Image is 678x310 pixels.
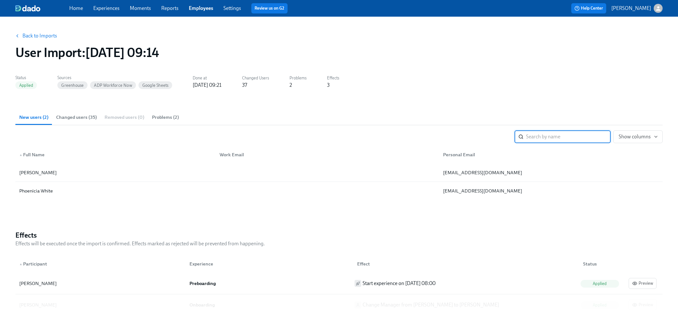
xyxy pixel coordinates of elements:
[15,5,69,12] a: dado
[571,3,606,13] button: Help Center
[327,75,339,82] label: Effects
[138,83,172,88] span: Google Sheets
[57,74,172,81] label: Sources
[242,82,247,89] div: 37
[327,82,330,89] div: 3
[17,260,184,268] div: Participant
[15,74,37,81] label: Status
[69,5,83,11] a: Home
[352,257,578,270] div: Effect
[15,45,159,60] h1: User Import : [DATE] 09:14
[189,5,213,11] a: Employees
[574,5,603,12] span: Help Center
[223,5,241,11] a: Settings
[189,281,216,286] strong: Preboarding
[161,5,179,11] a: Reports
[629,278,657,289] button: Preview
[255,5,284,12] a: Review us on G2
[15,240,265,247] p: Effects will be executed once the import is confirmed. Effects marked as rejected will be prevent...
[363,280,436,287] p: Start experience on [DATE] 08:00
[355,260,578,268] div: Effect
[17,187,214,195] div: Phoenicia White
[19,280,182,287] div: [PERSON_NAME]
[17,257,184,270] div: ▲Participant
[17,169,214,176] div: [PERSON_NAME]
[19,114,48,121] span: New users (2)
[289,82,292,89] div: 2
[90,83,136,88] span: ADP Workforce Now
[15,5,40,12] img: dado
[578,257,626,270] div: Status
[440,151,661,159] div: Personal Email
[130,5,151,11] a: Moments
[19,263,22,266] span: ▲
[15,83,37,88] span: Applied
[15,231,265,240] h4: Effects
[611,5,651,12] p: [PERSON_NAME]
[440,187,661,195] div: [EMAIL_ADDRESS][DOMAIN_NAME]
[581,260,626,268] div: Status
[15,273,663,294] div: [PERSON_NAME]PreboardingStart experience on [DATE] 08:00AppliedPreview
[187,260,352,268] div: Experience
[619,134,657,140] span: Show columns
[632,280,653,287] span: Preview
[438,148,661,161] div: Personal Email
[57,83,88,88] span: Greenhouse
[17,151,214,159] div: Full Name
[589,281,610,286] span: Applied
[355,280,361,287] span: Enroll to experience
[193,75,222,82] label: Done at
[56,114,97,121] span: Changed users (35)
[19,153,22,157] span: ▲
[17,148,214,161] div: ▲Full Name
[217,151,438,159] div: Work Email
[251,3,288,13] button: Review us on G2
[289,75,306,82] label: Problems
[152,114,179,121] span: Problems (2)
[611,4,663,13] button: [PERSON_NAME]
[193,82,222,89] div: [DATE] 09:21
[214,148,438,161] div: Work Email
[12,29,62,42] button: Back to Imports
[242,75,269,82] label: Changed Users
[440,169,661,176] div: [EMAIL_ADDRESS][DOMAIN_NAME]
[93,5,120,11] a: Experiences
[184,257,352,270] div: Experience
[22,33,57,39] a: Back to Imports
[613,130,663,143] button: Show columns
[526,130,611,143] input: Search by name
